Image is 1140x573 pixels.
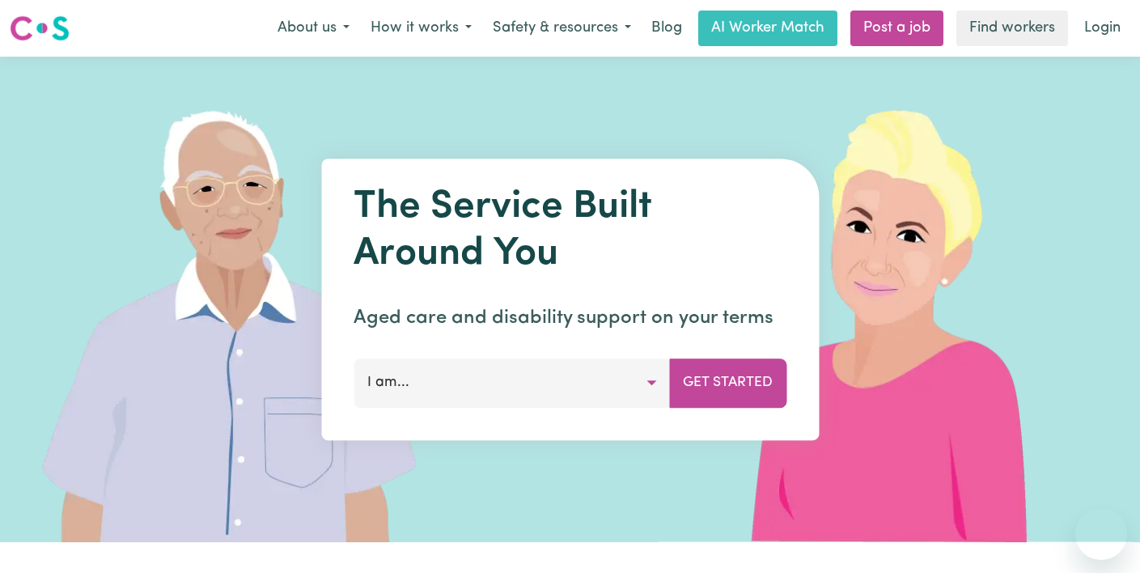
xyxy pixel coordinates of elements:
[642,11,692,46] a: Blog
[354,359,670,407] button: I am...
[698,11,837,46] a: AI Worker Match
[354,185,786,278] h1: The Service Built Around You
[669,359,786,407] button: Get Started
[267,11,360,45] button: About us
[956,11,1068,46] a: Find workers
[354,303,786,333] p: Aged care and disability support on your terms
[482,11,642,45] button: Safety & resources
[360,11,482,45] button: How it works
[1075,508,1127,560] iframe: Button to launch messaging window
[10,14,70,43] img: Careseekers logo
[850,11,943,46] a: Post a job
[10,10,70,47] a: Careseekers logo
[1074,11,1130,46] a: Login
